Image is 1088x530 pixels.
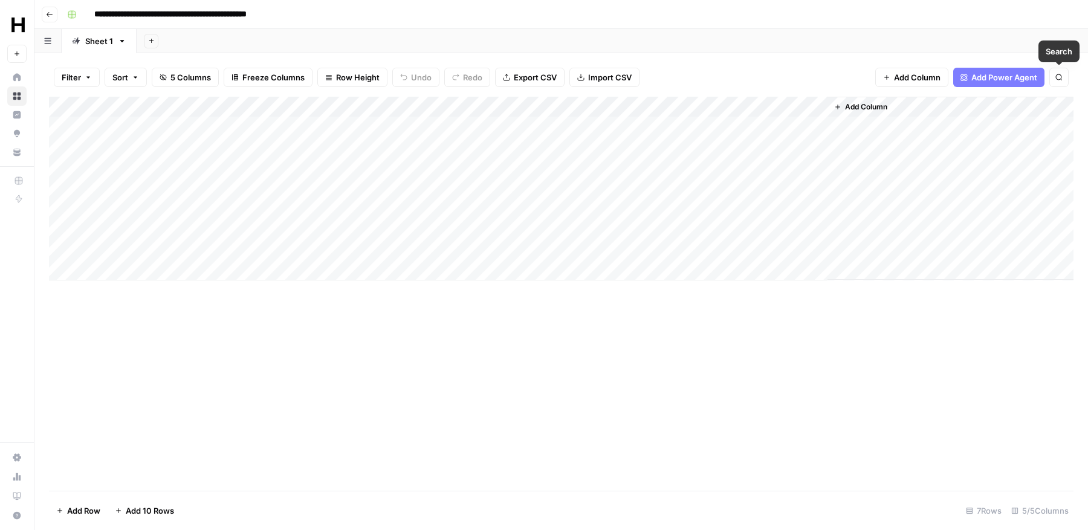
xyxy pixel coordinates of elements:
div: Sheet 1 [85,35,113,47]
a: Your Data [7,143,27,162]
a: Sheet 1 [62,29,137,53]
button: Sort [105,68,147,87]
div: 7 Rows [961,501,1006,520]
button: Import CSV [569,68,640,87]
img: HealthJob Logo [7,14,29,36]
button: Freeze Columns [224,68,312,87]
a: Browse [7,86,27,106]
span: Add Column [845,102,887,112]
span: Export CSV [514,71,557,83]
button: Add Power Agent [953,68,1044,87]
button: Undo [392,68,439,87]
button: Workspace: HealthJob [7,10,27,40]
a: Opportunities [7,124,27,143]
span: Add Column [894,71,941,83]
span: Import CSV [588,71,632,83]
span: Add Row [67,505,100,517]
button: Add 10 Rows [108,501,181,520]
span: Freeze Columns [242,71,305,83]
button: Add Column [875,68,948,87]
a: Usage [7,467,27,486]
span: Sort [112,71,128,83]
a: Learning Hub [7,486,27,506]
button: Redo [444,68,490,87]
span: Undo [411,71,432,83]
span: Redo [463,71,482,83]
span: Add Power Agent [971,71,1037,83]
button: Filter [54,68,100,87]
button: Export CSV [495,68,565,87]
button: 5 Columns [152,68,219,87]
button: Add Row [49,501,108,520]
button: Add Column [829,99,892,115]
div: 5/5 Columns [1006,501,1073,520]
span: Filter [62,71,81,83]
a: Home [7,68,27,87]
button: Row Height [317,68,387,87]
span: 5 Columns [170,71,211,83]
a: Settings [7,448,27,467]
a: Insights [7,105,27,124]
button: Help + Support [7,506,27,525]
span: Row Height [336,71,380,83]
span: Add 10 Rows [126,505,174,517]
